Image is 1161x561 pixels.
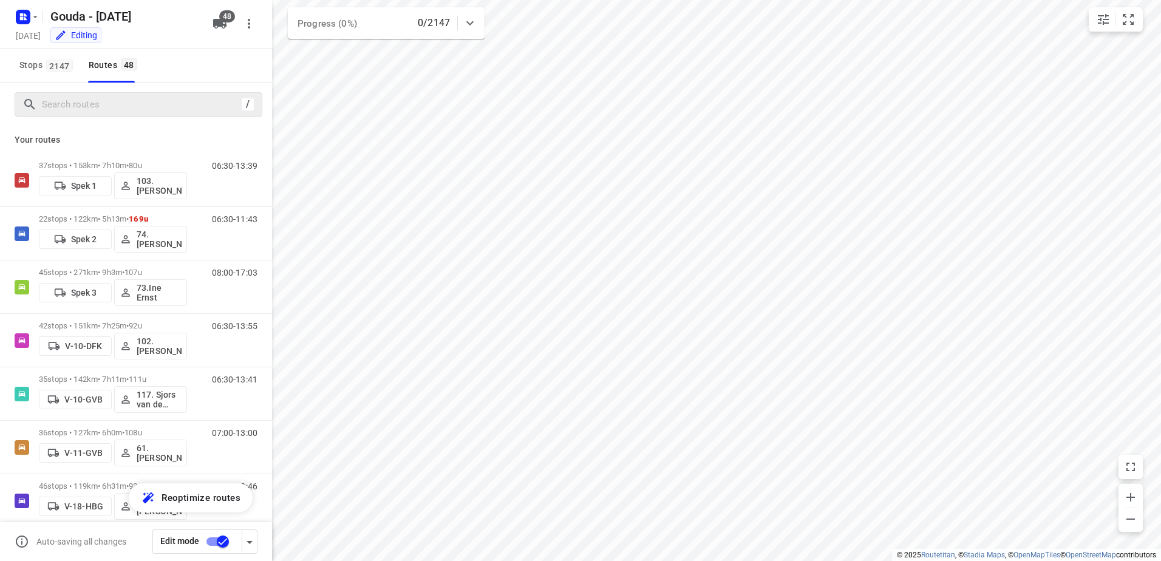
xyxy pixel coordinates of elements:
span: • [126,161,129,170]
span: 2147 [46,59,73,72]
div: Routes [89,58,141,73]
div: Progress (0%)0/2147 [288,7,485,39]
button: 85.[PERSON_NAME] [114,493,187,520]
p: 08:00-17:03 [212,268,257,277]
input: Search routes [42,95,241,114]
p: 07:00-13:00 [212,428,257,438]
p: 102.[PERSON_NAME] [137,336,182,356]
div: / [241,98,254,111]
button: 48 [208,12,232,36]
button: 73.Ine Ernst [114,279,187,306]
p: Spek 2 [71,234,97,244]
p: 0/2147 [418,16,450,30]
p: 45 stops • 271km • 9h3m [39,268,187,277]
button: 103.[PERSON_NAME] [114,172,187,199]
p: 103.[PERSON_NAME] [137,176,182,195]
span: • [122,428,124,437]
button: Spek 1 [39,176,112,195]
p: 42 stops • 151km • 7h25m [39,321,187,330]
button: More [237,12,261,36]
h5: Project date [11,29,46,42]
span: • [126,481,129,491]
button: 61.[PERSON_NAME] [114,440,187,466]
p: 06:30-13:41 [212,375,257,384]
div: Driver app settings [242,534,257,549]
p: 06:30-13:55 [212,321,257,331]
p: 46 stops • 119km • 6h31m [39,481,187,491]
button: V-11-GVB [39,443,112,463]
span: 108u [124,428,142,437]
span: Edit mode [160,536,199,546]
div: small contained button group [1089,7,1143,32]
p: V-11-GVB [64,448,103,458]
button: Reoptimize routes [129,483,253,512]
p: 35 stops • 142km • 7h11m [39,375,187,384]
p: 06:30-13:39 [212,161,257,171]
p: Your routes [15,134,257,146]
span: • [122,268,124,277]
p: 06:15-12:46 [212,481,257,491]
p: 117. Sjors van de Brande [137,390,182,409]
span: • [126,214,129,223]
span: 111u [129,375,146,384]
button: 117. Sjors van de Brande [114,386,187,413]
p: 37 stops • 153km • 7h10m [39,161,187,170]
button: Spek 3 [39,283,112,302]
span: 93u [129,481,141,491]
div: You are currently in edit mode. [55,29,97,41]
p: Spek 3 [71,288,97,297]
button: V-18-HBG [39,497,112,516]
button: V-10-DFK [39,336,112,356]
span: Stops [19,58,77,73]
span: Reoptimize routes [162,490,240,506]
p: 22 stops • 122km • 5h13m [39,214,187,223]
li: © 2025 , © , © © contributors [897,551,1156,559]
p: Auto-saving all changes [36,537,126,546]
p: 73.Ine Ernst [137,283,182,302]
span: 80u [129,161,141,170]
span: 48 [121,58,137,70]
span: Progress (0%) [298,18,357,29]
p: 61.[PERSON_NAME] [137,443,182,463]
p: V-18-HBG [64,501,103,511]
p: Spek 1 [71,181,97,191]
span: 107u [124,268,142,277]
span: 48 [219,10,235,22]
button: V-10-GVB [39,390,112,409]
p: 06:30-11:43 [212,214,257,224]
span: 92u [129,321,141,330]
h5: Rename [46,7,203,26]
a: OpenStreetMap [1066,551,1116,559]
button: 74.[PERSON_NAME] [114,226,187,253]
span: • [126,321,129,330]
a: Stadia Maps [964,551,1005,559]
button: 102.[PERSON_NAME] [114,333,187,359]
button: Fit zoom [1116,7,1140,32]
a: OpenMapTiles [1013,551,1060,559]
span: 169u [129,214,148,223]
p: V-10-DFK [65,341,102,351]
p: 36 stops • 127km • 6h0m [39,428,187,437]
p: 74.[PERSON_NAME] [137,229,182,249]
button: Map settings [1091,7,1115,32]
button: Spek 2 [39,229,112,249]
a: Routetitan [921,551,955,559]
span: • [126,375,129,384]
p: V-10-GVB [64,395,103,404]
